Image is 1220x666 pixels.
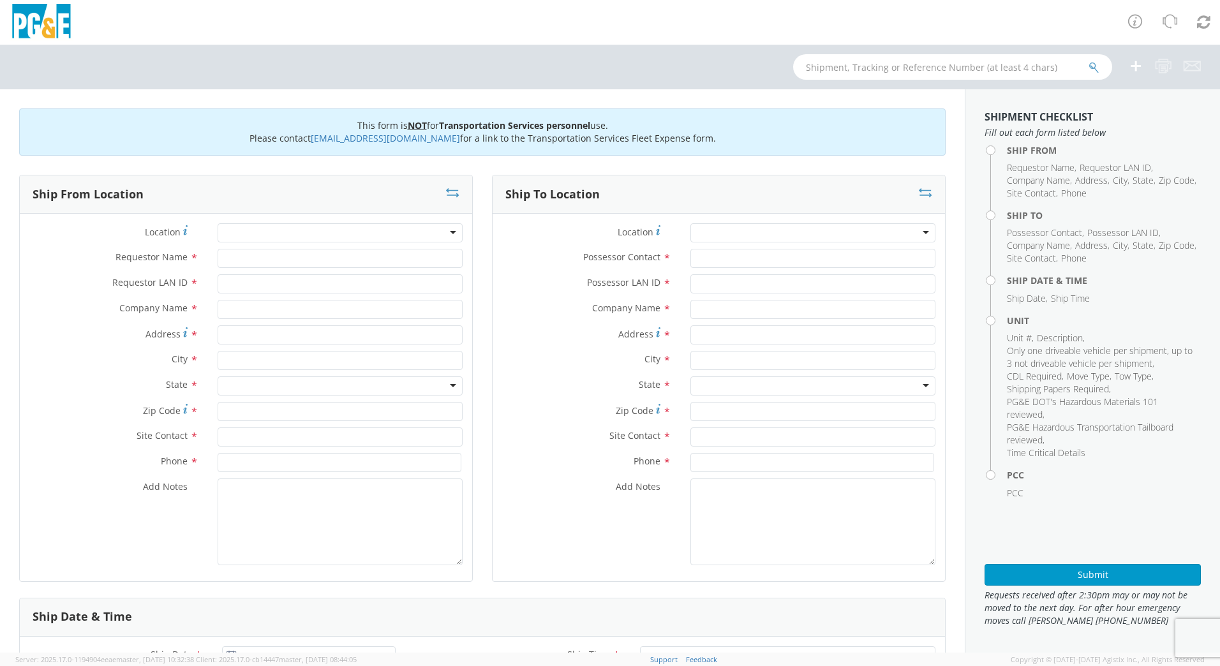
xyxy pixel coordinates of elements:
[985,110,1093,124] strong: Shipment Checklist
[1061,187,1087,199] span: Phone
[644,353,660,365] span: City
[583,251,660,263] span: Possessor Contact
[1007,447,1085,459] span: Time Critical Details
[1007,370,1062,382] span: CDL Required
[1113,239,1127,251] span: City
[1007,187,1056,199] span: Site Contact
[1007,161,1076,174] li: ,
[1007,316,1201,325] h4: Unit
[1007,470,1201,480] h4: PCC
[1051,292,1090,304] span: Ship Time
[112,276,188,288] span: Requestor LAN ID
[1007,239,1072,252] li: ,
[1115,370,1152,382] span: Tow Type
[1159,174,1196,187] li: ,
[1007,383,1111,396] li: ,
[1037,332,1083,344] span: Description
[33,610,132,623] h3: Ship Date & Time
[166,378,188,390] span: State
[145,226,181,238] span: Location
[1067,370,1110,382] span: Move Type
[151,648,192,660] span: Ship Date
[1075,239,1110,252] li: ,
[143,480,188,492] span: Add Notes
[634,455,660,467] span: Phone
[793,54,1112,80] input: Shipment, Tracking or Reference Number (at least 4 chars)
[1080,161,1151,174] span: Requestor LAN ID
[1007,383,1109,395] span: Shipping Papers Required
[1007,344,1198,370] li: ,
[161,455,188,467] span: Phone
[145,328,181,340] span: Address
[19,108,946,156] div: This form is for use. Please contact for a link to the Transportation Services Fleet Expense form.
[1007,252,1058,265] li: ,
[1007,174,1072,187] li: ,
[1075,239,1108,251] span: Address
[1080,161,1153,174] li: ,
[592,302,660,314] span: Company Name
[1159,239,1194,251] span: Zip Code
[1133,174,1156,187] li: ,
[1075,174,1110,187] li: ,
[1159,174,1194,186] span: Zip Code
[1007,421,1173,446] span: PG&E Hazardous Transportation Tailboard reviewed
[408,119,427,131] u: NOT
[609,429,660,441] span: Site Contact
[1113,174,1127,186] span: City
[1133,239,1154,251] span: State
[439,119,590,131] b: Transportation Services personnel
[1007,145,1201,155] h4: Ship From
[1007,226,1082,239] span: Possessor Contact
[143,404,181,417] span: Zip Code
[1007,161,1075,174] span: Requestor Name
[1007,211,1201,220] h4: Ship To
[172,353,188,365] span: City
[1115,370,1154,383] li: ,
[1007,292,1048,305] li: ,
[1011,655,1205,665] span: Copyright © [DATE]-[DATE] Agistix Inc., All Rights Reserved
[1007,332,1034,344] li: ,
[1087,226,1161,239] li: ,
[1067,370,1112,383] li: ,
[1007,487,1023,499] span: PCC
[618,226,653,238] span: Location
[985,589,1201,627] span: Requests received after 2:30pm may or may not be moved to the next day. For after hour emergency ...
[1061,252,1087,264] span: Phone
[1007,292,1046,304] span: Ship Date
[1007,396,1158,420] span: PG&E DOT's Hazardous Materials 101 reviewed
[1087,226,1159,239] span: Possessor LAN ID
[33,188,144,201] h3: Ship From Location
[1007,252,1056,264] span: Site Contact
[1007,344,1193,369] span: Only one driveable vehicle per shipment, up to 3 not driveable vehicle per shipment
[985,564,1201,586] button: Submit
[1007,396,1198,421] li: ,
[116,655,194,664] span: master, [DATE] 10:32:38
[1007,276,1201,285] h4: Ship Date & Time
[985,126,1201,139] span: Fill out each form listed below
[137,429,188,441] span: Site Contact
[1113,239,1129,252] li: ,
[1007,370,1064,383] li: ,
[279,655,357,664] span: master, [DATE] 08:44:05
[196,655,357,664] span: Client: 2025.17.0-cb14447
[1133,174,1154,186] span: State
[1133,239,1156,252] li: ,
[616,480,660,492] span: Add Notes
[115,251,188,263] span: Requestor Name
[1007,332,1032,344] span: Unit #
[1075,174,1108,186] span: Address
[1007,187,1058,200] li: ,
[587,276,660,288] span: Possessor LAN ID
[311,132,460,144] a: [EMAIL_ADDRESS][DOMAIN_NAME]
[1007,174,1070,186] span: Company Name
[1007,239,1070,251] span: Company Name
[1037,332,1085,344] li: ,
[15,655,194,664] span: Server: 2025.17.0-1194904eeae
[119,302,188,314] span: Company Name
[1007,226,1084,239] li: ,
[10,4,73,41] img: pge-logo-06675f144f4cfa6a6814.png
[1113,174,1129,187] li: ,
[1007,421,1198,447] li: ,
[639,378,660,390] span: State
[616,404,653,417] span: Zip Code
